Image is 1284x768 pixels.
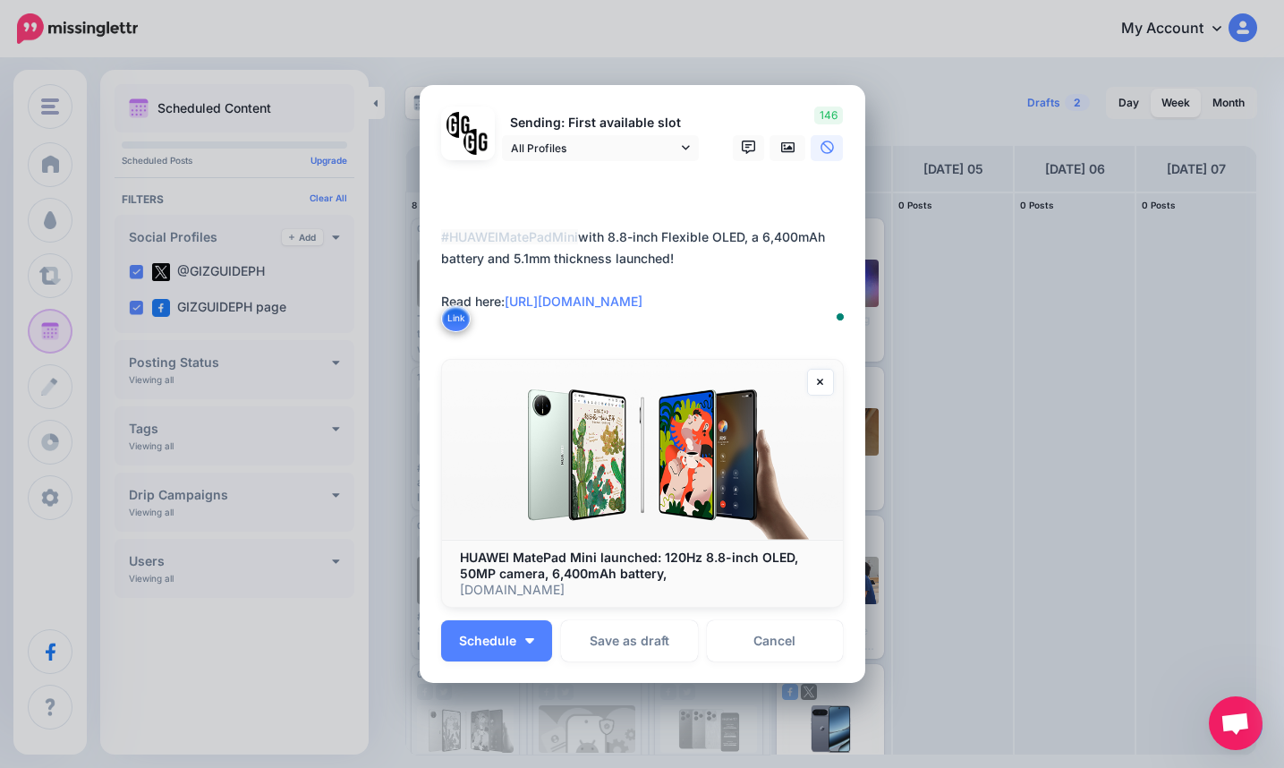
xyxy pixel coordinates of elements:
[502,135,699,161] a: All Profiles
[442,360,843,540] img: HUAWEI MatePad Mini launched: 120Hz 8.8-inch OLED, 50MP camera, 6,400mAh battery,
[441,183,853,334] textarea: To enrich screen reader interactions, please activate Accessibility in Grammarly extension settings
[463,129,489,155] img: JT5sWCfR-79925.png
[561,620,698,661] button: Save as draft
[707,620,844,661] a: Cancel
[502,113,699,133] p: Sending: First available slot
[511,139,677,158] span: All Profiles
[441,305,471,332] button: Link
[460,582,825,598] p: [DOMAIN_NAME]
[525,638,534,644] img: arrow-down-white.png
[814,107,843,124] span: 146
[460,550,798,581] b: HUAWEI MatePad Mini launched: 120Hz 8.8-inch OLED, 50MP camera, 6,400mAh battery,
[441,183,853,312] div: with 8.8-inch Flexible OLED, a 6,400mAh battery and 5.1mm thickness launched! Read here:
[446,112,472,138] img: 353459792_649996473822713_4483302954317148903_n-bsa138318.png
[459,635,516,647] span: Schedule
[441,620,552,661] button: Schedule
